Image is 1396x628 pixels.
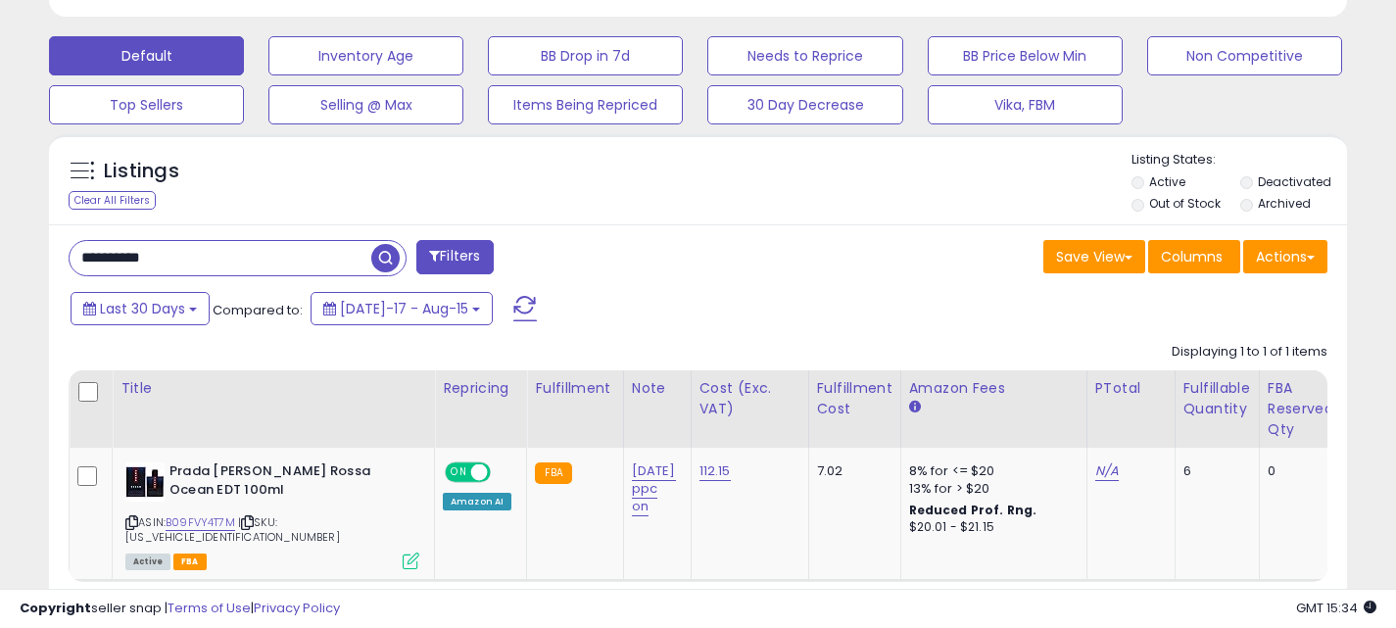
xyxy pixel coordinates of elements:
[1258,173,1331,190] label: Deactivated
[268,85,463,124] button: Selling @ Max
[168,599,251,617] a: Terms of Use
[173,554,207,570] span: FBA
[213,301,303,319] span: Compared to:
[169,462,408,504] b: Prada [PERSON_NAME] Rossa Ocean EDT 100ml
[909,399,921,416] small: Amazon Fees.
[1161,247,1223,266] span: Columns
[632,378,683,399] div: Note
[928,85,1123,124] button: Vika, FBM
[447,464,471,481] span: ON
[707,36,902,75] button: Needs to Reprice
[535,378,614,399] div: Fulfillment
[1149,173,1185,190] label: Active
[632,461,676,516] a: [DATE] ppc on
[699,461,731,481] a: 112.15
[166,514,235,531] a: B09FVY4T7M
[49,85,244,124] button: Top Sellers
[535,462,571,484] small: FBA
[125,514,340,544] span: | SKU: [US_VEHICLE_IDENTIFICATION_NUMBER]
[340,299,468,318] span: [DATE]-17 - Aug-15
[928,36,1123,75] button: BB Price Below Min
[1149,195,1221,212] label: Out of Stock
[909,480,1072,498] div: 13% for > $20
[909,378,1079,399] div: Amazon Fees
[20,600,340,618] div: seller snap | |
[1147,36,1342,75] button: Non Competitive
[1268,462,1326,480] div: 0
[817,462,886,480] div: 7.02
[1043,240,1145,273] button: Save View
[125,462,165,502] img: 31I3TjP1htL._SL40_.jpg
[443,493,511,510] div: Amazon AI
[909,502,1037,518] b: Reduced Prof. Rng.
[707,85,902,124] button: 30 Day Decrease
[104,158,179,185] h5: Listings
[909,462,1072,480] div: 8% for <= $20
[49,36,244,75] button: Default
[488,85,683,124] button: Items Being Repriced
[1172,343,1327,362] div: Displaying 1 to 1 of 1 items
[416,240,493,274] button: Filters
[1296,599,1376,617] span: 2025-09-15 15:34 GMT
[268,36,463,75] button: Inventory Age
[125,554,170,570] span: All listings currently available for purchase on Amazon
[311,292,493,325] button: [DATE]-17 - Aug-15
[1148,240,1240,273] button: Columns
[125,462,419,567] div: ASIN:
[1131,151,1347,169] p: Listing States:
[254,599,340,617] a: Privacy Policy
[817,378,892,419] div: Fulfillment Cost
[71,292,210,325] button: Last 30 Days
[120,378,426,399] div: Title
[1268,378,1333,440] div: FBA Reserved Qty
[488,464,519,481] span: OFF
[1258,195,1311,212] label: Archived
[1095,461,1119,481] a: N/A
[1095,378,1167,399] div: PTotal
[443,378,518,399] div: Repricing
[909,519,1072,536] div: $20.01 - $21.15
[69,191,156,210] div: Clear All Filters
[1086,370,1175,448] th: CSV column name: cust_attr_1_PTotal
[20,599,91,617] strong: Copyright
[100,299,185,318] span: Last 30 Days
[1243,240,1327,273] button: Actions
[488,36,683,75] button: BB Drop in 7d
[1183,462,1244,480] div: 6
[699,378,800,419] div: Cost (Exc. VAT)
[1183,378,1251,419] div: Fulfillable Quantity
